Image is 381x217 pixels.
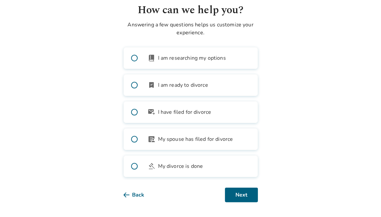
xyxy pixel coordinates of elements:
[158,108,211,116] span: I have filed for divorce
[148,81,155,89] span: bookmark_check
[158,54,226,62] span: I am researching my options
[123,2,258,18] h1: How can we help you?
[148,54,155,62] span: book_2
[158,162,203,170] span: My divorce is done
[348,185,381,217] iframe: Chat Widget
[158,135,233,143] span: My spouse has filed for divorce
[148,108,155,116] span: outgoing_mail
[123,188,155,202] button: Back
[148,162,155,170] span: gavel
[225,188,258,202] button: Next
[158,81,208,89] span: I am ready to divorce
[123,21,258,37] p: Answering a few questions helps us customize your experience.
[148,135,155,143] span: article_person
